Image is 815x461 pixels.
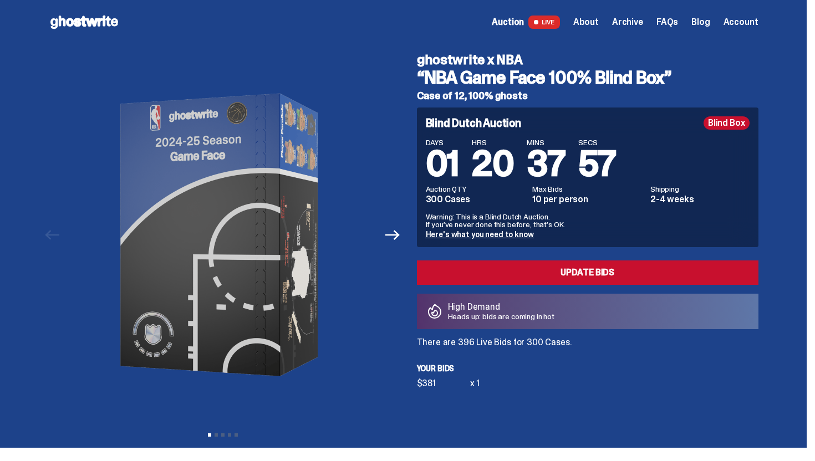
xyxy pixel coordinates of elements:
h4: Blind Dutch Auction [426,117,521,129]
span: 57 [578,141,616,187]
a: Account [724,18,758,27]
p: Heads up: bids are coming in hot [448,313,555,320]
div: x 1 [470,379,480,388]
a: About [573,18,599,27]
h5: Case of 12, 100% ghosts [417,91,758,101]
span: 20 [472,141,513,187]
p: There are 396 Live Bids for 300 Cases. [417,338,758,347]
button: Next [381,223,405,247]
span: 01 [426,141,459,187]
dt: Shipping [650,185,750,193]
a: Auction LIVE [492,16,559,29]
span: DAYS [426,139,459,146]
p: Warning: This is a Blind Dutch Auction. If you’ve never done this before, that’s OK. [426,213,750,228]
dt: Max Bids [532,185,644,193]
h3: “NBA Game Face 100% Blind Box” [417,69,758,86]
a: Update Bids [417,260,758,285]
button: View slide 5 [235,433,238,437]
div: Blind Box [704,116,750,130]
img: NBA-Hero-1.png [70,44,375,426]
dd: 10 per person [532,195,644,204]
dd: 300 Cases [426,195,526,204]
span: 37 [527,141,565,187]
a: FAQs [656,18,678,27]
span: SECS [578,139,616,146]
a: Here's what you need to know [426,229,534,239]
a: Archive [612,18,643,27]
span: LIVE [528,16,560,29]
dt: Auction QTY [426,185,526,193]
dd: 2-4 weeks [650,195,750,204]
a: Blog [691,18,710,27]
button: View slide 2 [215,433,218,437]
p: High Demand [448,303,555,311]
h4: ghostwrite x NBA [417,53,758,66]
span: MINS [527,139,565,146]
div: $381 [417,379,470,388]
button: View slide 3 [221,433,225,437]
span: HRS [472,139,513,146]
p: Your bids [417,365,758,372]
button: View slide 4 [228,433,231,437]
button: View slide 1 [208,433,211,437]
span: Auction [492,18,524,27]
